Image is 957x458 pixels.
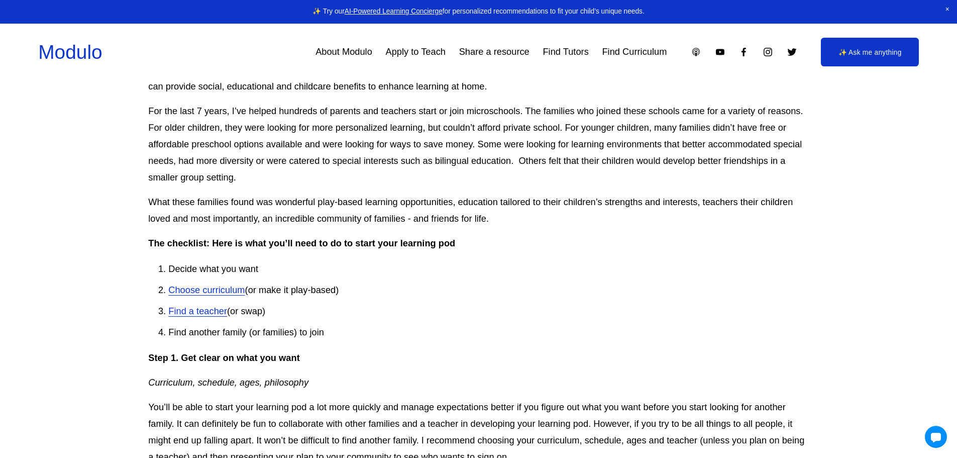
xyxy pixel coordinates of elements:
[38,41,102,63] a: Modulo
[168,303,808,320] p: (or swap)
[168,306,227,316] a: Find a teacher
[715,47,725,57] a: YouTube
[543,43,588,61] a: Find Tutors
[168,282,808,299] p: (or make it play-based)
[345,8,443,15] a: AI-Powered Learning Concierge
[168,261,808,278] p: Decide what you want
[168,285,245,295] a: Choose curriculum
[459,43,529,61] a: Share a resource
[787,47,797,57] a: Twitter
[148,377,308,388] em: Curriculum, schedule, ages, philosophy
[821,38,919,66] a: ✨ Ask me anything
[148,194,808,227] p: What these families found was wonderful play-based learning opportunities, education tailored to ...
[148,238,455,248] strong: The checklist: Here is what you’ll need to do to start your learning pod
[315,43,372,61] a: About Modulo
[148,103,808,186] p: For the last 7 years, I’ve helped hundreds of parents and teachers start or join microschools. Th...
[763,47,773,57] a: Instagram
[148,352,299,363] strong: Step 1. Get clear on what you want
[602,43,667,61] a: Find Curriculum
[738,47,749,57] a: Facebook
[691,47,701,57] a: Apple Podcasts
[168,324,808,341] p: Find another family (or families) to join
[386,43,446,61] a: Apply to Teach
